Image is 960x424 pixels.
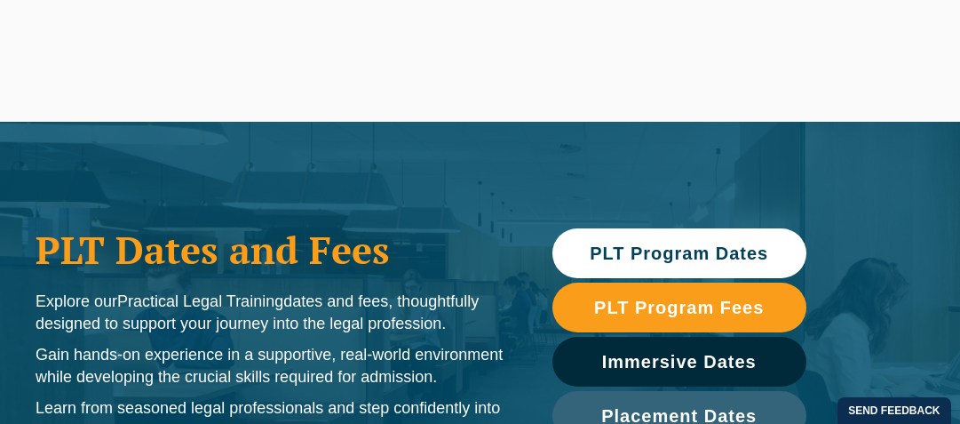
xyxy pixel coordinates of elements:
h1: PLT Dates and Fees [36,228,517,272]
p: Explore our dates and fees, thoughtfully designed to support your journey into the legal profession. [36,291,517,335]
span: Immersive Dates [602,353,757,371]
span: Practical Legal Training [117,292,283,310]
span: PLT Program Fees [594,299,764,316]
p: Gain hands-on experience in a supportive, real-world environment while developing the crucial ski... [36,344,517,388]
a: Immersive Dates [552,337,806,387]
a: PLT Program Dates [552,228,806,278]
span: PLT Program Dates [590,244,768,262]
a: PLT Program Fees [552,283,806,332]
